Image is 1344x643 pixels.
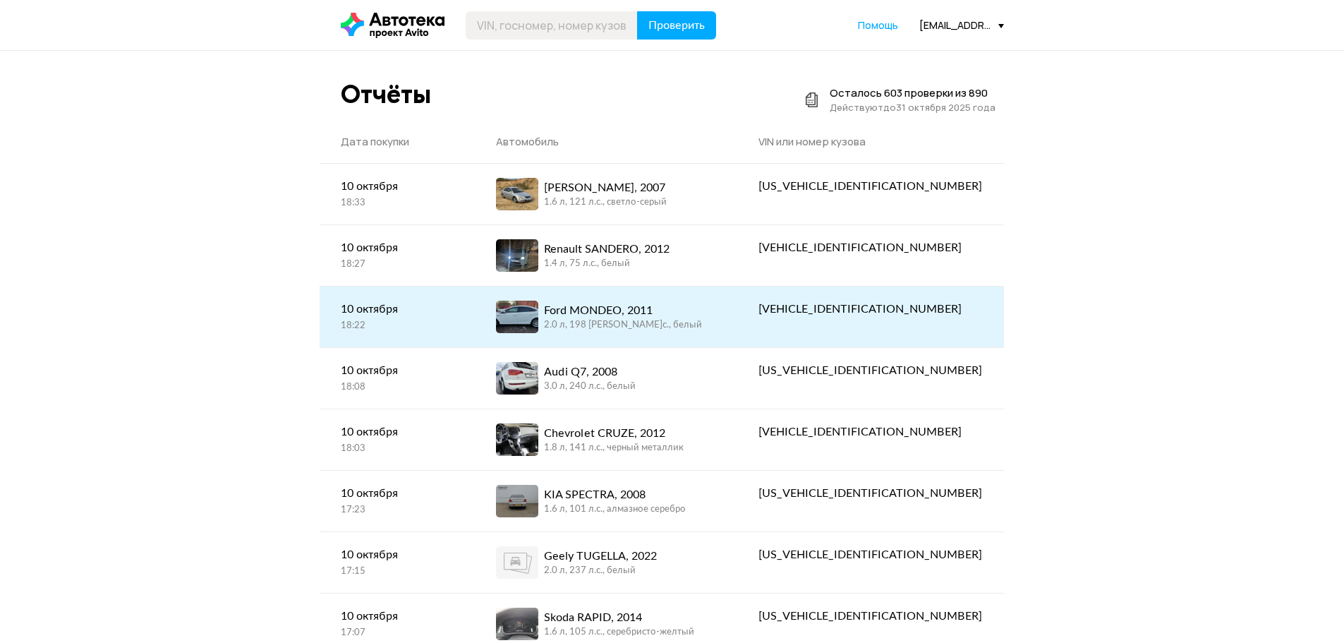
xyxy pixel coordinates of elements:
[544,363,636,380] div: Audi Q7, 2008
[544,319,702,332] div: 2.0 л, 198 [PERSON_NAME]c., белый
[341,443,454,455] div: 18:03
[475,225,738,286] a: Renault SANDERO, 20121.4 л, 75 л.c., белый
[737,225,1003,270] a: [VEHICLE_IDENTIFICATION_NUMBER]
[320,225,475,285] a: 10 октября18:27
[341,320,454,332] div: 18:22
[544,486,686,503] div: KIA SPECTRA, 2008
[341,362,454,379] div: 10 октября
[858,18,898,32] a: Помощь
[341,135,454,149] div: Дата покупки
[341,627,454,639] div: 17:07
[758,485,982,502] div: [US_VEHICLE_IDENTIFICATION_NUMBER]
[544,503,686,516] div: 1.6 л, 101 л.c., алмазное серебро
[475,287,738,347] a: Ford MONDEO, 20112.0 л, 198 [PERSON_NAME]c., белый
[341,301,454,318] div: 10 октября
[758,301,982,318] div: [VEHICLE_IDENTIFICATION_NUMBER]
[758,608,982,625] div: [US_VEHICLE_IDENTIFICATION_NUMBER]
[737,409,1003,455] a: [VEHICLE_IDENTIFICATION_NUMBER]
[919,18,1004,32] div: [EMAIL_ADDRESS][DOMAIN_NAME]
[320,532,475,592] a: 10 октября17:15
[544,302,702,319] div: Ford MONDEO, 2011
[544,258,670,270] div: 1.4 л, 75 л.c., белый
[637,11,716,40] button: Проверить
[544,609,694,626] div: Skoda RAPID, 2014
[737,532,1003,577] a: [US_VEHICLE_IDENTIFICATION_NUMBER]
[475,348,738,409] a: Audi Q7, 20083.0 л, 240 л.c., белый
[830,100,995,114] div: Действуют до 31 октября 2025 года
[341,79,431,109] div: Отчёты
[544,380,636,393] div: 3.0 л, 240 л.c., белый
[320,409,475,469] a: 10 октября18:03
[737,287,1003,332] a: [VEHICLE_IDENTIFICATION_NUMBER]
[341,381,454,394] div: 18:08
[737,594,1003,639] a: [US_VEHICLE_IDENTIFICATION_NUMBER]
[758,178,982,195] div: [US_VEHICLE_IDENTIFICATION_NUMBER]
[341,565,454,578] div: 17:15
[544,626,694,639] div: 1.6 л, 105 л.c., серебристо-желтый
[544,425,684,442] div: Chevrolet CRUZE, 2012
[544,548,657,565] div: Geely TUGELLA, 2022
[496,135,717,149] div: Автомобиль
[544,241,670,258] div: Renault SANDERO, 2012
[737,164,1003,209] a: [US_VEHICLE_IDENTIFICATION_NUMBER]
[758,239,982,256] div: [VEHICLE_IDENTIFICATION_NUMBER]
[341,423,454,440] div: 10 октября
[320,471,475,531] a: 10 октября17:23
[341,485,454,502] div: 10 октября
[758,135,982,149] div: VIN или номер кузова
[341,239,454,256] div: 10 октября
[544,565,657,577] div: 2.0 л, 237 л.c., белый
[648,20,705,31] span: Проверить
[320,348,475,408] a: 10 октября18:08
[737,471,1003,516] a: [US_VEHICLE_IDENTIFICATION_NUMBER]
[341,546,454,563] div: 10 октября
[341,504,454,517] div: 17:23
[475,532,738,593] a: Geely TUGELLA, 20222.0 л, 237 л.c., белый
[320,287,475,347] a: 10 октября18:22
[737,348,1003,393] a: [US_VEHICLE_IDENTIFICATION_NUMBER]
[341,258,454,271] div: 18:27
[830,86,995,100] div: Осталось 603 проверки из 890
[475,409,738,470] a: Chevrolet CRUZE, 20121.8 л, 141 л.c., черный металлик
[341,197,454,210] div: 18:33
[544,442,684,455] div: 1.8 л, 141 л.c., черный металлик
[758,362,982,379] div: [US_VEHICLE_IDENTIFICATION_NUMBER]
[320,164,475,224] a: 10 октября18:33
[758,423,982,440] div: [VEHICLE_IDENTIFICATION_NUMBER]
[466,11,638,40] input: VIN, госномер, номер кузова
[544,196,667,209] div: 1.6 л, 121 л.c., светло-серый
[341,608,454,625] div: 10 октября
[758,546,982,563] div: [US_VEHICLE_IDENTIFICATION_NUMBER]
[341,178,454,195] div: 10 октября
[475,471,738,531] a: KIA SPECTRA, 20081.6 л, 101 л.c., алмазное серебро
[544,179,667,196] div: [PERSON_NAME], 2007
[475,164,738,224] a: [PERSON_NAME], 20071.6 л, 121 л.c., светло-серый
